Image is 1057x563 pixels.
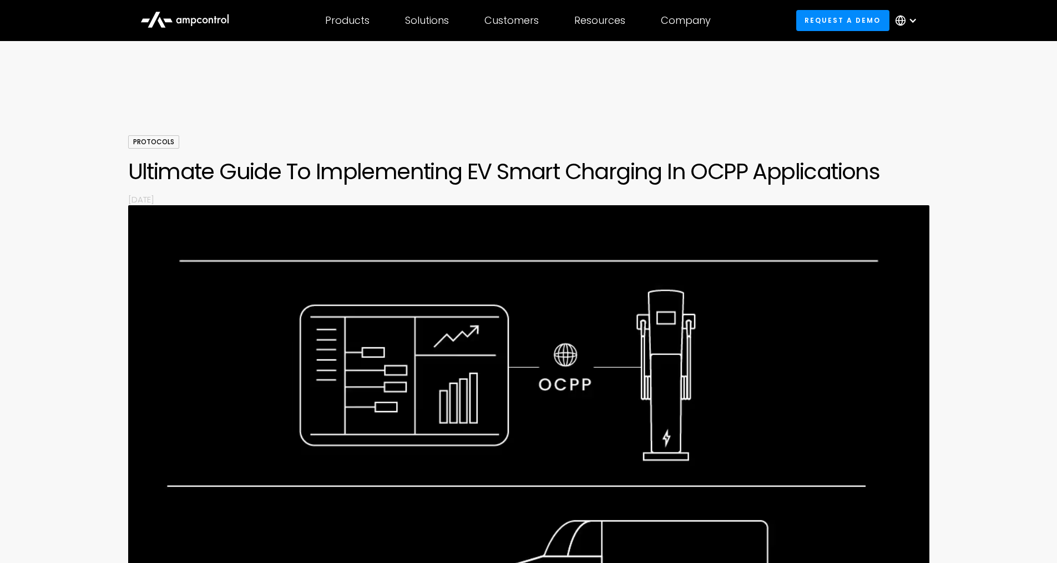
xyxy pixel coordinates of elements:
[484,14,539,27] div: Customers
[405,14,449,27] div: Solutions
[128,158,929,185] h1: Ultimate Guide To Implementing EV Smart Charging In OCPP Applications
[128,135,179,149] div: Protocols
[325,14,370,27] div: Products
[661,14,711,27] div: Company
[574,14,625,27] div: Resources
[128,194,929,205] p: [DATE]
[796,10,889,31] a: Request a demo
